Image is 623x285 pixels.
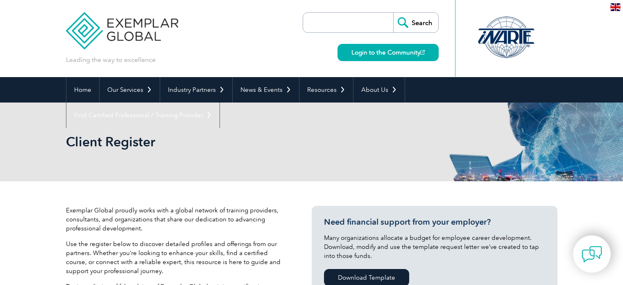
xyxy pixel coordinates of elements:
p: Use the register below to discover detailed profiles and offerings from our partners. Whether you... [66,239,287,276]
input: Search [393,13,438,32]
img: open_square.png [420,50,425,55]
a: News & Events [233,77,299,103]
a: Login to the Community [338,44,439,61]
img: en [610,3,621,11]
h2: Client Register [66,135,410,148]
a: About Us [353,77,405,103]
p: Leading the way to excellence [66,55,156,64]
p: Many organizations allocate a budget for employee career development. Download, modify and use th... [324,233,545,260]
a: Industry Partners [160,77,232,103]
img: contact-chat.png [582,244,602,264]
p: Exemplar Global proudly works with a global network of training providers, consultants, and organ... [66,206,287,233]
a: Home [66,77,99,103]
a: Resources [299,77,353,103]
h3: Need financial support from your employer? [324,217,545,227]
a: Our Services [100,77,160,103]
a: Find Certified Professional / Training Provider [66,103,220,128]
